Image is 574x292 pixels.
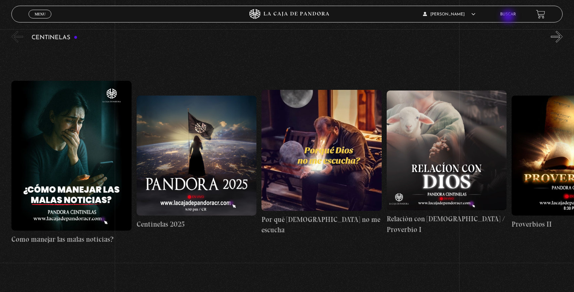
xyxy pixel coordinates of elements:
h4: Centinelas 2025 [137,219,256,230]
span: Menu [35,12,46,16]
h3: Centinelas [32,35,78,41]
a: Por qué [DEMOGRAPHIC_DATA] no me escucha [261,48,381,278]
a: Relación con [DEMOGRAPHIC_DATA] / Proverbio I [387,48,507,278]
h4: Relación con [DEMOGRAPHIC_DATA] / Proverbio I [387,214,507,235]
h4: Como manejar las malas noticias? [11,234,131,245]
a: View your shopping cart [536,10,545,19]
button: Next [551,31,563,43]
button: Previous [11,31,23,43]
a: Buscar [500,12,516,16]
span: [PERSON_NAME] [423,12,475,16]
h4: Por qué [DEMOGRAPHIC_DATA] no me escucha [261,214,381,235]
a: Centinelas 2025 [137,48,256,278]
span: Cerrar [32,18,48,22]
a: Como manejar las malas noticias? [11,48,131,278]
